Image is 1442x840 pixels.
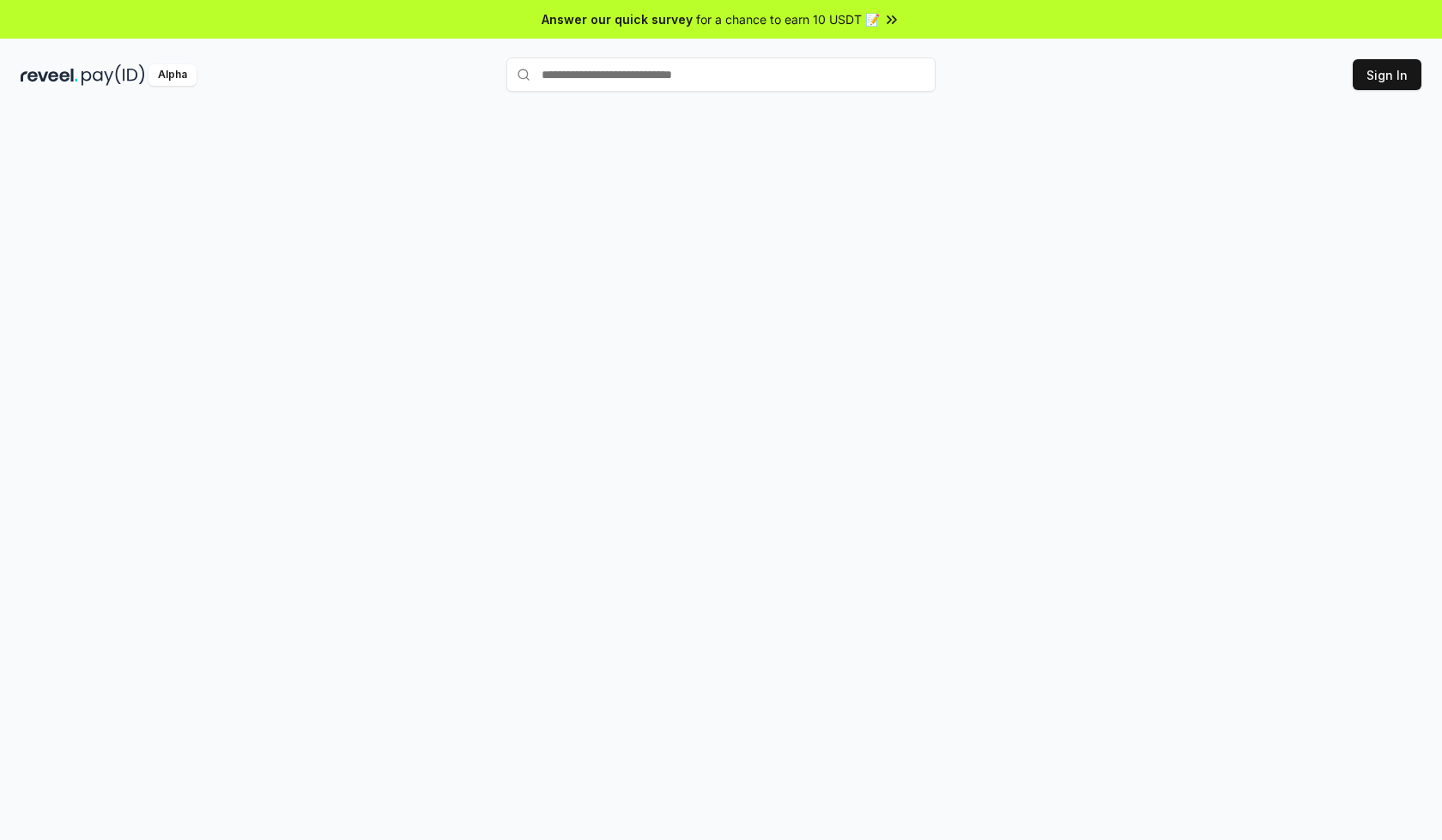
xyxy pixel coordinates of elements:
[148,64,197,86] div: Alpha
[1353,59,1421,90] button: Sign In
[542,10,693,28] span: Answer our quick survey
[21,64,78,86] img: reveel_dark
[82,64,145,86] img: pay_id
[696,10,880,28] span: for a chance to earn 10 USDT 📝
